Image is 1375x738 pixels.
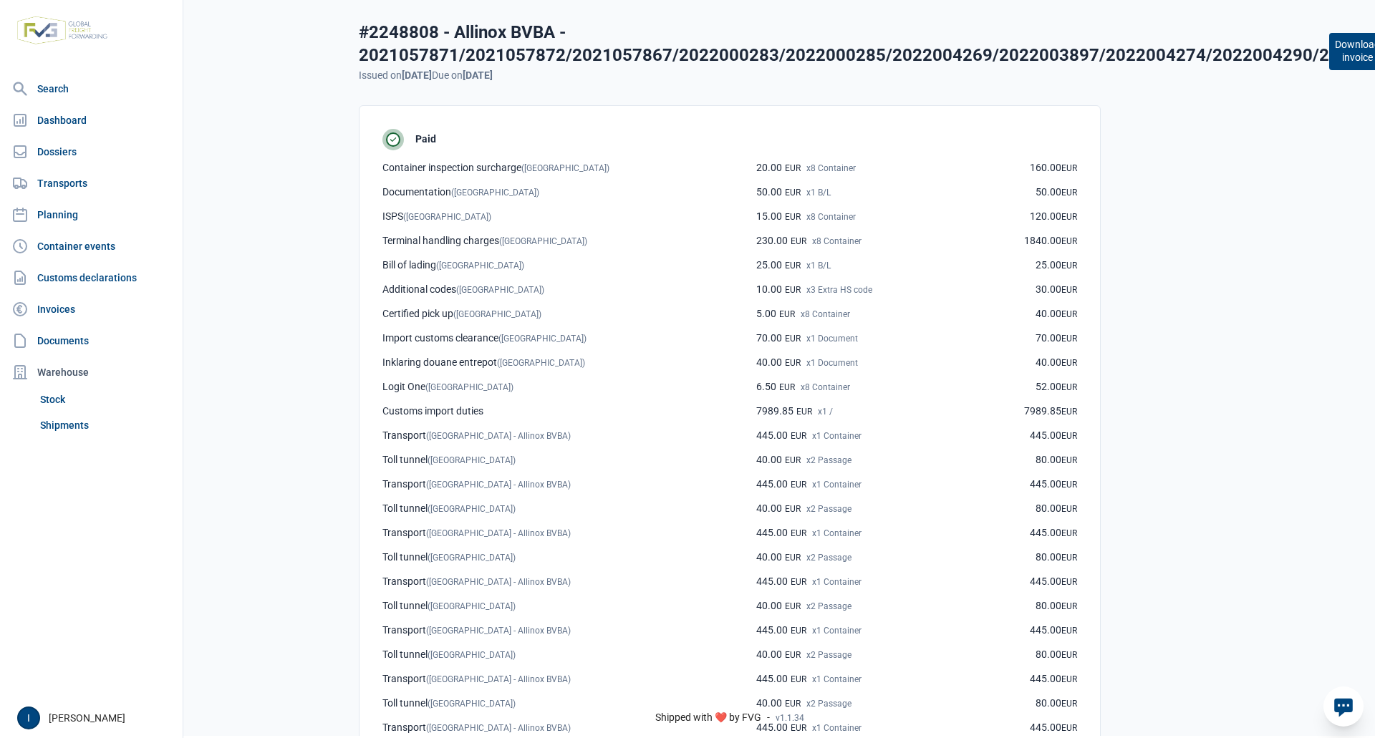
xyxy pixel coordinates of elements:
[382,308,541,321] div: Certified pick up
[425,382,513,392] small: ([GEOGRAPHIC_DATA])
[1036,454,1077,465] span: 80.00
[756,332,801,345] span: 70.00
[812,480,862,490] small: x1 Container
[785,699,801,709] small: EUR
[1036,649,1077,660] span: 80.00
[756,576,806,588] span: 445.00
[1061,188,1077,198] small: EUR
[756,527,806,540] span: 445.00
[756,308,795,321] span: 5.00
[1030,624,1077,636] span: 445.00
[756,429,806,442] span: 445.00
[1030,673,1077,684] span: 445.00
[463,69,493,81] strong: [DATE]
[499,236,587,246] small: ([GEOGRAPHIC_DATA])
[1030,162,1077,173] span: 160.00
[1061,601,1077,611] small: EUR
[756,405,812,418] span: 7989.85
[1030,210,1077,222] span: 120.00
[428,455,516,465] small: ([GEOGRAPHIC_DATA])
[806,650,851,660] small: x2 Passage
[6,106,177,135] a: Dashboard
[382,283,544,296] div: Additional codes
[756,259,801,272] span: 25.00
[11,11,113,50] img: FVG - Global freight forwarding
[785,285,801,295] small: EUR
[779,382,795,392] small: EUR
[812,674,862,684] small: x1 Container
[382,162,609,175] div: Container inspection surcharge
[6,295,177,324] a: Invoices
[1061,334,1077,344] small: EUR
[785,334,801,344] small: EUR
[1061,455,1077,465] small: EUR
[791,431,806,441] small: EUR
[1061,650,1077,660] small: EUR
[756,235,806,248] span: 230.00
[34,412,177,438] a: Shipments
[402,69,432,81] strong: [DATE]
[806,504,851,514] small: x2 Passage
[806,188,831,198] small: x1 B/L
[806,334,858,344] small: x1 Document
[1061,553,1077,563] small: EUR
[791,236,806,246] small: EUR
[1061,528,1077,538] small: EUR
[791,626,806,636] small: EUR
[428,601,516,611] small: ([GEOGRAPHIC_DATA])
[1061,674,1077,684] small: EUR
[17,707,40,729] button: I
[1061,480,1077,490] small: EUR
[756,478,806,491] span: 445.00
[785,650,801,660] small: EUR
[382,186,539,199] div: Documentation
[382,478,571,491] div: Transport
[428,553,516,563] small: ([GEOGRAPHIC_DATA])
[1036,600,1077,611] span: 80.00
[1036,308,1077,319] span: 40.00
[415,133,436,146] div: Paid
[436,261,524,271] small: ([GEOGRAPHIC_DATA])
[6,200,177,229] a: Planning
[382,624,571,637] div: Transport
[655,712,761,724] span: Shipped with ❤️ by FVG
[785,163,801,173] small: EUR
[382,673,571,686] div: Transport
[756,283,801,296] span: 10.00
[1061,407,1077,417] small: EUR
[382,722,571,734] div: Transport
[1024,235,1077,246] span: 1840.00
[382,259,524,272] div: Bill of lading
[756,186,801,199] span: 50.00
[791,528,806,538] small: EUR
[806,699,851,709] small: x2 Passage
[767,712,770,724] span: -
[1061,723,1077,733] small: EUR
[451,188,539,198] small: ([GEOGRAPHIC_DATA])
[382,454,516,467] div: Toll tunnel
[756,381,795,394] span: 6.50
[6,137,177,166] a: Dossiers
[1036,356,1077,368] span: 40.00
[382,600,516,613] div: Toll tunnel
[812,528,862,538] small: x1 Container
[756,502,801,515] span: 40.00
[1036,283,1077,295] span: 30.00
[428,699,516,709] small: ([GEOGRAPHIC_DATA])
[34,387,177,412] a: Stock
[382,551,516,564] div: Toll tunnel
[1036,332,1077,344] span: 70.00
[1036,259,1077,271] span: 25.00
[776,712,804,724] span: v1.1.34
[801,382,850,392] small: x8 Container
[756,454,801,467] span: 40.00
[796,407,812,417] small: EUR
[806,358,858,368] small: x1 Document
[791,577,806,587] small: EUR
[791,723,806,733] small: EUR
[1061,163,1077,173] small: EUR
[812,723,862,733] small: x1 Container
[6,326,177,355] a: Documents
[1030,722,1077,733] span: 445.00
